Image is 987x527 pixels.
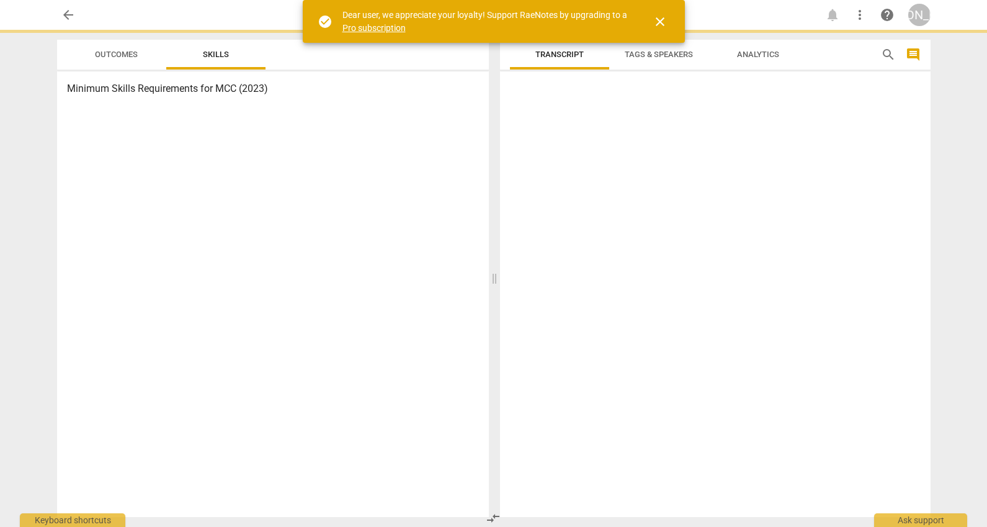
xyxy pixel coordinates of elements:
[881,47,896,62] span: search
[880,7,895,22] span: help
[874,513,967,527] div: Ask support
[625,50,693,59] span: Tags & Speakers
[342,9,630,34] div: Dear user, we appreciate your loyalty! Support RaeNotes by upgrading to a
[903,45,923,65] button: Show/Hide comments
[20,513,125,527] div: Keyboard shortcuts
[908,4,931,26] button: [PERSON_NAME]
[203,50,229,59] span: Skills
[737,50,779,59] span: Analytics
[486,511,501,526] span: compare_arrows
[852,7,867,22] span: more_vert
[535,50,584,59] span: Transcript
[645,7,675,37] button: Close
[61,7,76,22] span: arrow_back
[906,47,921,62] span: comment
[876,4,898,26] a: Help
[878,45,898,65] button: Search
[67,81,479,96] h3: Minimum Skills Requirements for MCC (2023)
[318,14,333,29] span: check_circle
[95,50,138,59] span: Outcomes
[342,23,406,33] a: Pro subscription
[653,14,668,29] span: close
